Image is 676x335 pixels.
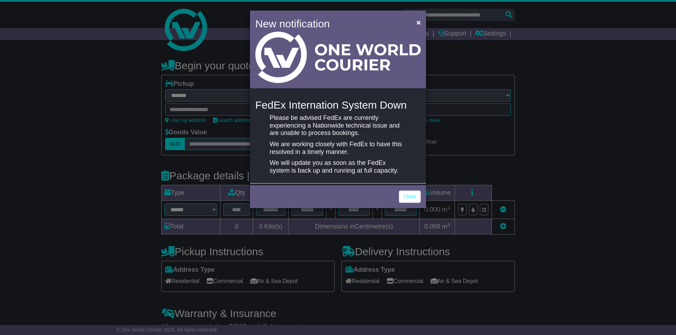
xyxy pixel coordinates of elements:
[270,114,406,137] p: Please be advised FedEx are currently experiencing a Nationwide technical issue and are unable to...
[255,16,406,32] h4: New notification
[399,191,421,203] a: Close
[417,18,421,26] span: ×
[270,141,406,156] p: We are working closely with FedEx to have this resolved in a timely manner.
[255,32,421,83] img: Light
[255,99,421,111] h4: FedEx Internation System Down
[413,15,424,30] button: Close
[270,159,406,174] p: We will update you as soon as the FedEx system is back up and running at full capacity.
